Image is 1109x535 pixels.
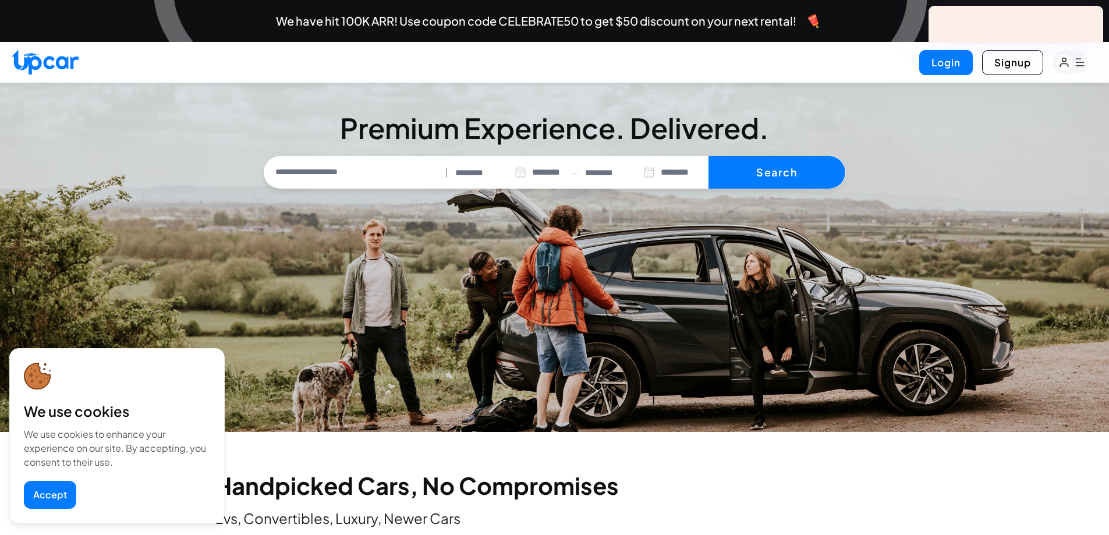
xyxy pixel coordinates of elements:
button: Search [708,156,845,189]
div: We use cookies [24,402,210,420]
span: We have hit 100K ARR! Use coupon code CELEBRATE50 to get $50 discount on your next rental! [276,15,796,27]
button: Login [919,50,973,75]
span: | [445,166,448,179]
button: Accept [24,481,76,509]
button: Signup [982,50,1043,75]
p: Evs, Convertibles, Luxury, Newer Cars [215,509,895,527]
div: We use cookies to enhance your experience on our site. By accepting, you consent to their use. [24,427,210,469]
img: Upcar Logo [12,49,79,75]
img: cookie-icon.svg [24,363,51,390]
span: — [571,166,578,179]
h2: Handpicked Cars, No Compromises [215,474,895,497]
h3: Premium Experience. Delivered. [264,114,846,142]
